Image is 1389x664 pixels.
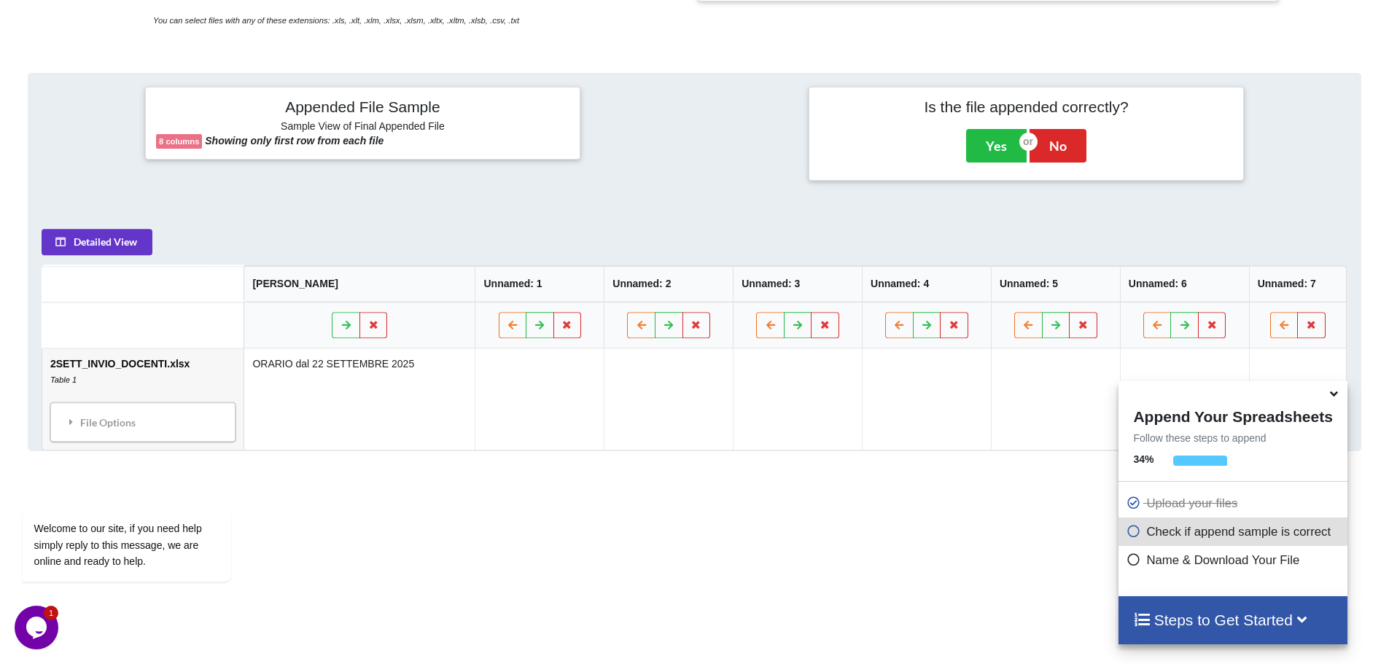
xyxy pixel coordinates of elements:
[820,98,1233,116] h4: Is the file appended correctly?
[156,120,569,135] h6: Sample View of Final Appended File
[244,266,475,302] th: [PERSON_NAME]
[15,377,277,598] iframe: chat widget
[966,129,1027,163] button: Yes
[475,266,604,302] th: Unnamed: 1
[1126,551,1343,569] p: Name & Download Your File
[156,98,569,118] h4: Appended File Sample
[1133,611,1332,629] h4: Steps to Get Started
[50,375,77,384] i: Table 1
[734,266,863,302] th: Unnamed: 3
[1118,431,1347,445] p: Follow these steps to append
[604,266,734,302] th: Unnamed: 2
[244,348,475,450] td: ORARIO dal 22 SETTEMBRE 2025
[1249,266,1347,302] th: Unnamed: 7
[42,348,244,450] td: 2SETT_INVIO_DOCENTI.xlsx
[159,137,199,146] b: 8 columns
[15,606,61,649] iframe: chat widget
[1030,129,1086,163] button: No
[1118,404,1347,426] h4: Append Your Spreadsheets
[42,229,152,255] button: Detailed View
[205,135,384,147] b: Showing only first row from each file
[1126,523,1343,541] p: Check if append sample is correct
[1133,453,1153,465] b: 34 %
[991,266,1120,302] th: Unnamed: 5
[1120,266,1249,302] th: Unnamed: 6
[153,16,519,25] i: You can select files with any of these extensions: .xls, .xlt, .xlm, .xlsx, .xlsm, .xltx, .xltm, ...
[862,266,991,302] th: Unnamed: 4
[1126,494,1343,512] p: Upload your files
